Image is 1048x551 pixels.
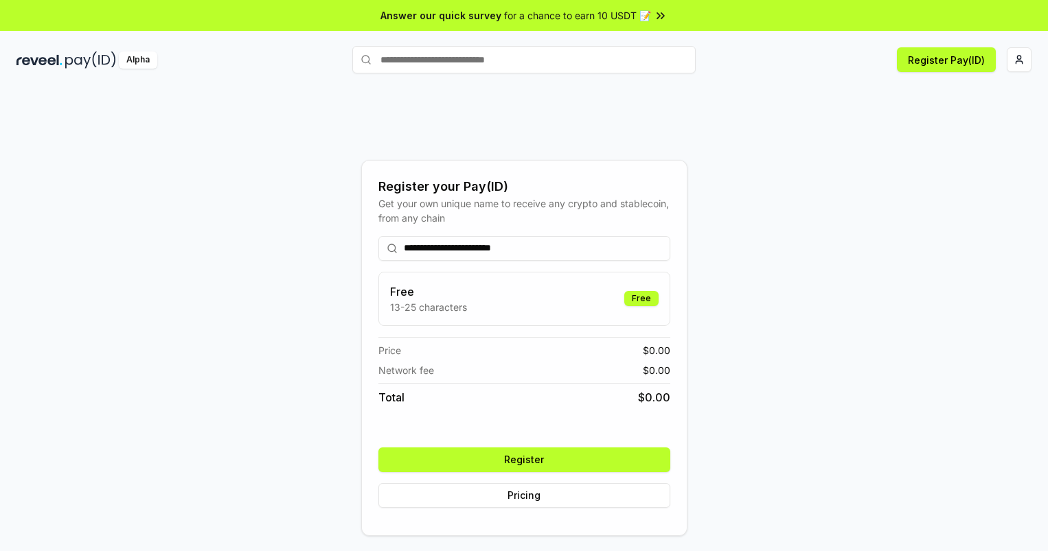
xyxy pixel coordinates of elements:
[643,343,670,357] span: $ 0.00
[16,51,62,69] img: reveel_dark
[638,389,670,406] span: $ 0.00
[897,47,996,72] button: Register Pay(ID)
[378,343,401,357] span: Price
[643,363,670,377] span: $ 0.00
[390,300,467,314] p: 13-25 characters
[378,389,405,406] span: Total
[119,51,157,69] div: Alpha
[65,51,116,69] img: pay_id
[378,483,670,508] button: Pricing
[380,8,501,23] span: Answer our quick survey
[378,363,434,377] span: Network fee
[504,8,651,23] span: for a chance to earn 10 USDT 📝
[378,177,670,196] div: Register your Pay(ID)
[624,291,659,306] div: Free
[378,447,670,472] button: Register
[378,196,670,225] div: Get your own unique name to receive any crypto and stablecoin, from any chain
[390,283,467,300] h3: Free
